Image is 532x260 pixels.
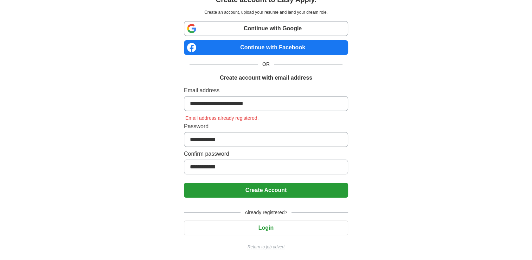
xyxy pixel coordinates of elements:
[184,21,348,36] a: Continue with Google
[258,61,274,68] span: OR
[184,150,348,158] label: Confirm password
[220,74,312,82] h1: Create account with email address
[184,225,348,231] a: Login
[184,40,348,55] a: Continue with Facebook
[184,122,348,131] label: Password
[184,221,348,235] button: Login
[184,86,348,95] label: Email address
[185,9,347,16] p: Create an account, upload your resume and land your dream role.
[184,183,348,198] button: Create Account
[241,209,291,216] span: Already registered?
[184,244,348,250] a: Return to job advert
[184,115,260,121] span: Email address already registered.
